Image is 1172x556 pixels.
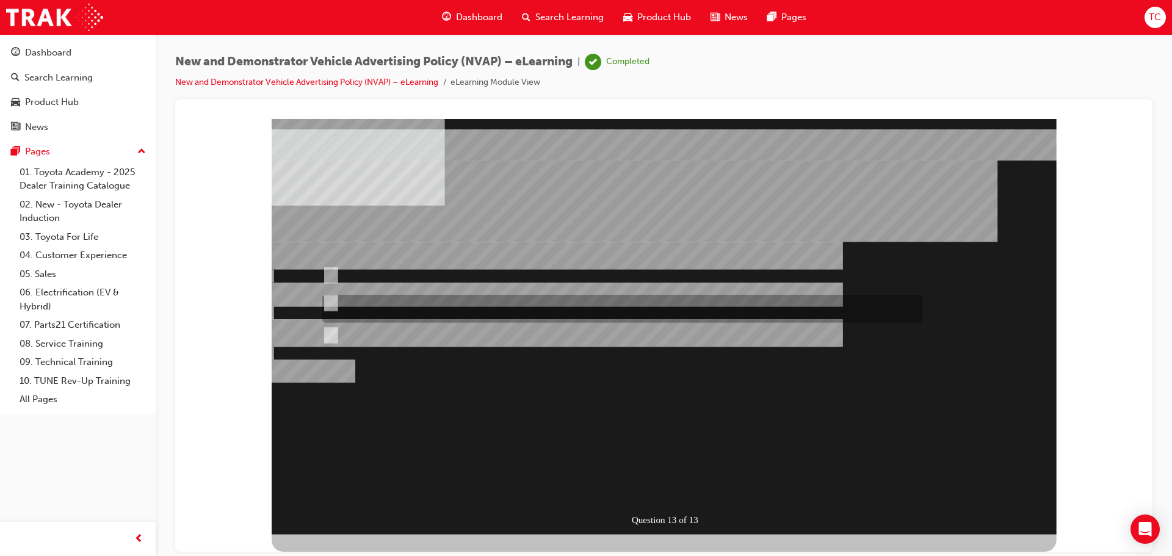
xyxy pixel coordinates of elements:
[25,120,48,134] div: News
[15,265,151,284] a: 05. Sales
[522,10,530,25] span: search-icon
[637,10,691,24] span: Product Hub
[87,416,872,446] div: Multiple Choice Quiz
[15,334,151,353] a: 08. Service Training
[15,390,151,409] a: All Pages
[6,4,103,31] img: Trak
[767,10,776,25] span: pages-icon
[11,122,20,133] span: news-icon
[5,67,151,89] a: Search Learning
[701,5,758,30] a: news-iconNews
[535,10,604,24] span: Search Learning
[175,55,573,69] span: New and Demonstrator Vehicle Advertising Policy (NVAP) – eLearning
[758,5,816,30] a: pages-iconPages
[613,5,701,30] a: car-iconProduct Hub
[711,10,720,25] span: news-icon
[24,71,93,85] div: Search Learning
[15,228,151,247] a: 03. Toyota For Life
[1149,10,1161,24] span: TC
[15,316,151,334] a: 07. Parts21 Certification
[15,353,151,372] a: 09. Technical Training
[432,5,512,30] a: guage-iconDashboard
[15,246,151,265] a: 04. Customer Experience
[25,46,71,60] div: Dashboard
[15,372,151,391] a: 10. TUNE Rev-Up Training
[15,163,151,195] a: 01. Toyota Academy - 2025 Dealer Training Catalogue
[25,145,50,159] div: Pages
[445,392,531,410] div: Question 13 of 13
[137,144,146,160] span: up-icon
[15,283,151,316] a: 06. Electrification (EV & Hybrid)
[1130,514,1160,544] div: Open Intercom Messenger
[134,532,143,547] span: prev-icon
[5,39,151,140] button: DashboardSearch LearningProduct HubNews
[15,195,151,228] a: 02. New - Toyota Dealer Induction
[606,56,649,68] div: Completed
[585,54,601,70] span: learningRecordVerb_COMPLETE-icon
[11,73,20,84] span: search-icon
[450,76,540,90] li: eLearning Module View
[442,10,451,25] span: guage-icon
[456,10,502,24] span: Dashboard
[5,42,151,64] a: Dashboard
[25,95,79,109] div: Product Hub
[11,97,20,108] span: car-icon
[11,48,20,59] span: guage-icon
[1145,7,1166,28] button: TC
[5,140,151,163] button: Pages
[5,91,151,114] a: Product Hub
[577,55,580,69] span: |
[5,116,151,139] a: News
[623,10,632,25] span: car-icon
[175,77,438,87] a: New and Demonstrator Vehicle Advertising Policy (NVAP) – eLearning
[512,5,613,30] a: search-iconSearch Learning
[781,10,806,24] span: Pages
[725,10,748,24] span: News
[11,146,20,157] span: pages-icon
